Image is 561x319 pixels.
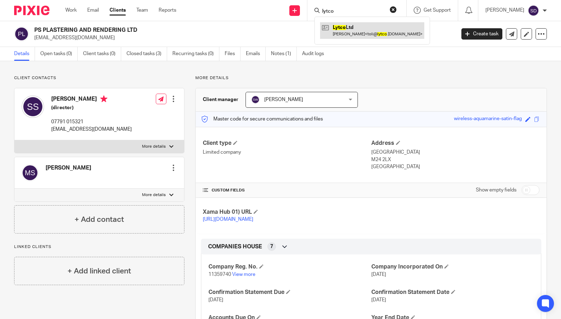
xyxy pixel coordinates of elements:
p: [GEOGRAPHIC_DATA] [371,163,539,170]
h4: Confirmation Statement Date [371,289,534,296]
a: Audit logs [302,47,329,61]
p: [EMAIL_ADDRESS][DOMAIN_NAME] [51,126,132,133]
p: M24 2LX [371,156,539,163]
h4: Confirmation Statement Due [208,289,371,296]
a: Files [225,47,241,61]
p: More details [142,192,166,198]
a: [URL][DOMAIN_NAME] [203,217,253,222]
a: Notes (1) [271,47,297,61]
h4: Address [371,140,539,147]
a: Emails [246,47,266,61]
span: Get Support [424,8,451,13]
h4: Company Incorporated On [371,263,534,271]
h2: PS PLASTERING AND RENDERING LTD [34,26,367,34]
input: Search [321,8,385,15]
a: Closed tasks (3) [126,47,167,61]
h4: Client type [203,140,371,147]
h5: (director) [51,104,132,111]
span: [DATE] [371,297,386,302]
h4: + Add linked client [67,266,131,277]
h4: CUSTOM FIELDS [203,188,371,193]
a: Client tasks (0) [83,47,121,61]
a: Create task [461,28,502,40]
a: Details [14,47,35,61]
a: View more [232,272,255,277]
p: Limited company [203,149,371,156]
img: Pixie [14,6,49,15]
p: Master code for secure communications and files [201,116,323,123]
h4: [PERSON_NAME] [46,164,91,172]
h3: Client manager [203,96,238,103]
span: COMPANIES HOUSE [208,243,262,250]
p: More details [195,75,547,81]
a: Work [65,7,77,14]
span: 11359740 [208,272,231,277]
h4: Company Reg. No. [208,263,371,271]
a: Reports [159,7,176,14]
span: [DATE] [208,297,223,302]
a: Email [87,7,99,14]
a: Open tasks (0) [40,47,78,61]
img: svg%3E [528,5,539,16]
p: [PERSON_NAME] [485,7,524,14]
p: Linked clients [14,244,184,250]
button: Clear [390,6,397,13]
p: 07791 015321 [51,118,132,125]
h4: Xama Hub 01) URL [203,208,371,216]
span: [PERSON_NAME] [264,97,303,102]
label: Show empty fields [476,187,516,194]
div: wireless-aquamarine-satin-flag [454,115,522,123]
p: [GEOGRAPHIC_DATA] [371,149,539,156]
img: svg%3E [14,26,29,41]
img: svg%3E [251,95,260,104]
a: Clients [110,7,126,14]
h4: + Add contact [75,214,124,225]
h4: [PERSON_NAME] [51,95,132,104]
span: 7 [270,243,273,250]
p: More details [142,144,166,149]
img: svg%3E [22,164,39,181]
p: Client contacts [14,75,184,81]
a: Team [136,7,148,14]
p: [EMAIL_ADDRESS][DOMAIN_NAME] [34,34,451,41]
img: svg%3E [22,95,44,118]
span: [DATE] [371,272,386,277]
a: Recurring tasks (0) [172,47,219,61]
i: Primary [100,95,107,102]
